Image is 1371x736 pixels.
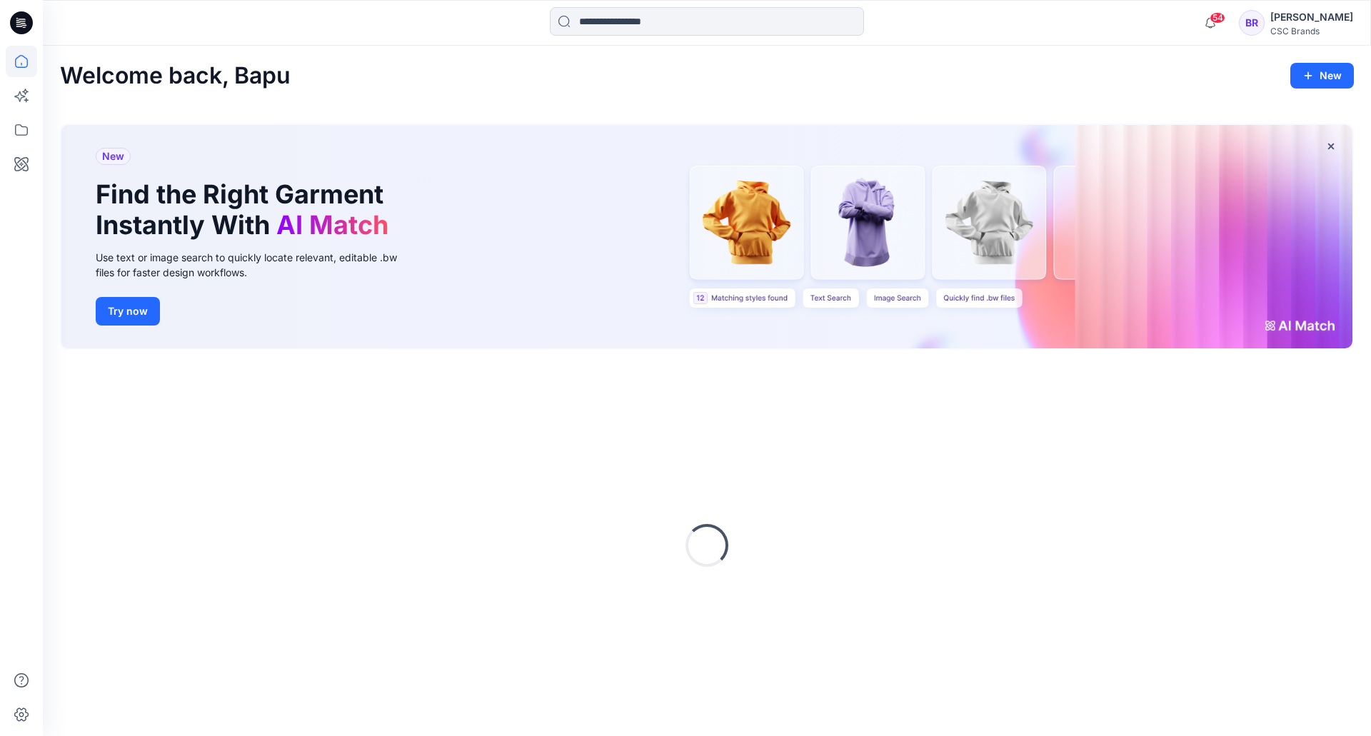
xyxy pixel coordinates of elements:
[1290,63,1354,89] button: New
[1270,9,1353,26] div: [PERSON_NAME]
[60,63,291,89] h2: Welcome back, Bapu
[96,179,396,241] h1: Find the Right Garment Instantly With
[1210,12,1225,24] span: 54
[1239,10,1265,36] div: BR
[276,209,388,241] span: AI Match
[96,297,160,326] button: Try now
[102,148,124,165] span: New
[1270,26,1353,36] div: CSC Brands
[96,250,417,280] div: Use text or image search to quickly locate relevant, editable .bw files for faster design workflows.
